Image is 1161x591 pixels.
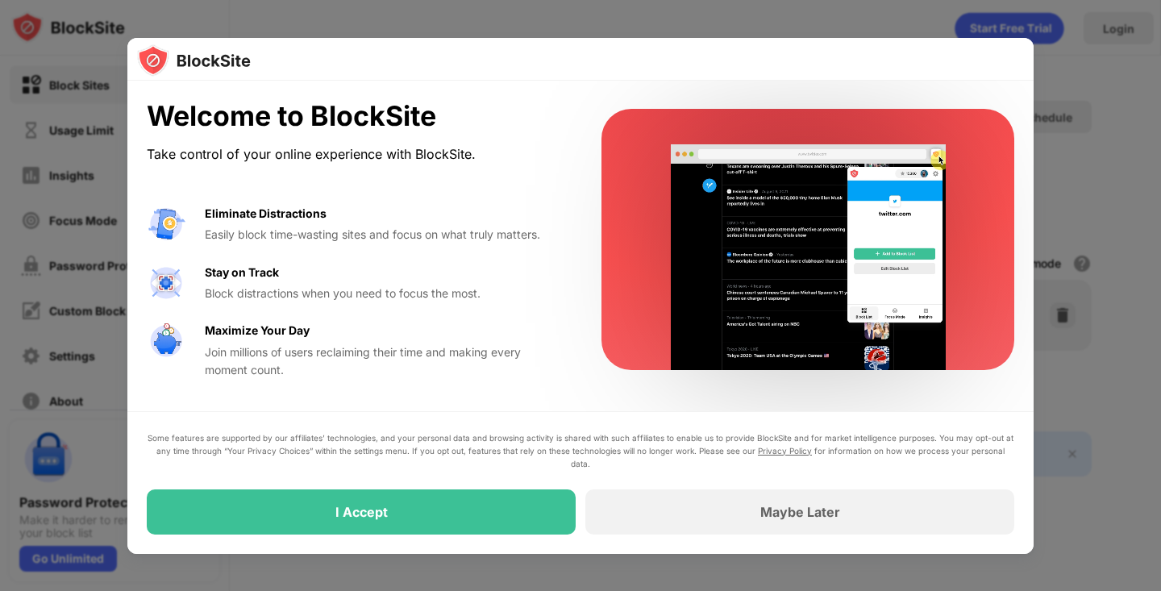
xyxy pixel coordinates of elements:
img: value-avoid-distractions.svg [147,205,185,243]
div: I Accept [335,504,388,520]
a: Privacy Policy [758,446,812,456]
div: Maybe Later [760,504,840,520]
div: Some features are supported by our affiliates’ technologies, and your personal data and browsing ... [147,431,1014,470]
img: logo-blocksite.svg [137,44,251,77]
div: Join millions of users reclaiming their time and making every moment count. [205,343,563,380]
div: Welcome to BlockSite [147,100,563,133]
img: value-safe-time.svg [147,322,185,360]
div: Maximize Your Day [205,322,310,339]
div: Stay on Track [205,264,279,281]
div: Block distractions when you need to focus the most. [205,285,563,302]
div: Eliminate Distractions [205,205,327,223]
img: value-focus.svg [147,264,185,302]
div: Take control of your online experience with BlockSite. [147,143,563,166]
div: Easily block time-wasting sites and focus on what truly matters. [205,226,563,243]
